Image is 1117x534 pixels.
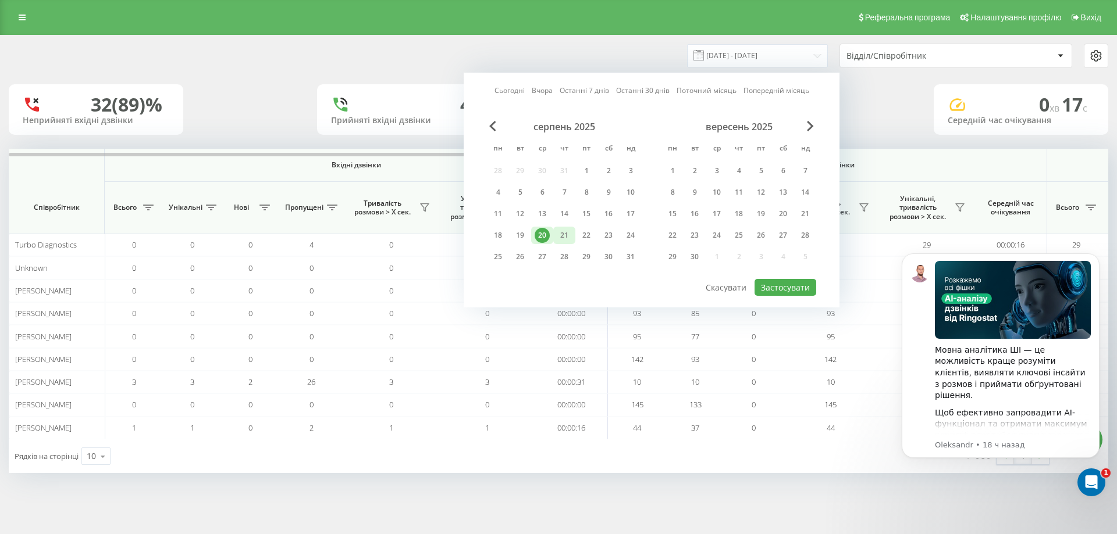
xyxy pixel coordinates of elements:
div: пт 12 вер 2025 р. [750,184,772,201]
span: [PERSON_NAME] [15,354,72,364]
div: пн 29 вер 2025 р. [661,248,684,266]
span: 17 [1062,92,1087,117]
div: 20 [776,206,791,221]
span: Співробітник [19,203,94,212]
span: 0 [1039,92,1062,117]
span: 37 [691,422,699,433]
div: ср 6 серп 2025 р. [531,184,553,201]
span: Unknown [15,263,48,273]
a: Вчора [532,85,553,96]
div: 1 [579,163,594,178]
div: 9 [687,185,702,200]
div: нд 31 серп 2025 р. [620,248,642,266]
abbr: четвер [556,141,573,158]
div: вересень 2025 [661,121,816,132]
a: Попередній місяць [744,85,809,96]
div: пт 1 серп 2025 р. [575,162,597,180]
span: 0 [132,354,136,364]
span: Next Month [807,121,814,131]
div: пт 5 вер 2025 р. [750,162,772,180]
span: [PERSON_NAME] [15,285,72,296]
span: 1 [132,422,136,433]
td: 00:00:00 [535,348,608,371]
abbr: субота [774,141,792,158]
div: 25 [490,249,506,264]
div: нд 21 вер 2025 р. [794,205,816,223]
span: 95 [827,331,835,342]
div: 23 [687,228,702,243]
div: вт 30 вер 2025 р. [684,248,706,266]
span: 95 [633,331,641,342]
div: 5 [753,163,769,178]
div: 23 [601,228,616,243]
span: Пропущені [285,203,323,212]
div: 14 [557,206,572,221]
div: пн 25 серп 2025 р. [487,248,509,266]
div: нд 28 вер 2025 р. [794,227,816,244]
div: нд 24 серп 2025 р. [620,227,642,244]
div: 13 [535,206,550,221]
div: 21 [798,206,813,221]
div: пт 19 вер 2025 р. [750,205,772,223]
div: 28 [557,249,572,264]
span: 10 [691,377,699,387]
span: 0 [248,331,252,342]
div: вт 5 серп 2025 р. [509,184,531,201]
div: 19 [513,228,528,243]
div: 13 [776,185,791,200]
span: 2 [248,377,252,387]
abbr: середа [533,141,551,158]
div: 12 [513,206,528,221]
abbr: п’ятниця [578,141,595,158]
div: 6 [776,163,791,178]
span: Реферальна програма [865,13,951,22]
span: 0 [752,308,756,318]
abbr: субота [600,141,617,158]
span: 1 [389,422,393,433]
iframe: Intercom live chat [1077,468,1105,496]
div: чт 21 серп 2025 р. [553,227,575,244]
div: 31 [623,249,638,264]
div: вт 9 вер 2025 р. [684,184,706,201]
td: 00:00:16 [535,417,608,439]
td: 00:00:31 [535,371,608,393]
span: 0 [310,308,314,318]
div: 16 [601,206,616,221]
span: 93 [827,308,835,318]
div: 30 [601,249,616,264]
div: 1 [665,163,680,178]
div: ср 3 вер 2025 р. [706,162,728,180]
div: 7 [557,185,572,200]
span: Налаштування профілю [970,13,1061,22]
span: Previous Month [489,121,496,131]
div: сб 30 серп 2025 р. [597,248,620,266]
div: пн 18 серп 2025 р. [487,227,509,244]
div: Відділ/Співробітник [846,51,986,61]
span: 0 [752,399,756,410]
div: 28 [798,228,813,243]
span: Унікальні [169,203,202,212]
div: сб 23 серп 2025 р. [597,227,620,244]
div: Середній час очікування [948,116,1094,126]
div: сб 13 вер 2025 р. [772,184,794,201]
div: 25 [731,228,746,243]
div: 18 [490,228,506,243]
div: ср 27 серп 2025 р. [531,248,553,266]
div: сб 27 вер 2025 р. [772,227,794,244]
div: серпень 2025 [487,121,642,132]
abbr: понеділок [489,141,507,158]
div: пн 22 вер 2025 р. [661,227,684,244]
div: 8 [665,185,680,200]
div: нд 10 серп 2025 р. [620,184,642,201]
div: сб 2 серп 2025 р. [597,162,620,180]
span: 0 [310,263,314,273]
div: 9 [601,185,616,200]
div: Прийняті вхідні дзвінки [331,116,478,126]
span: Turbo Diagnostics [15,239,77,250]
span: Унікальні, тривалість розмови > Х сек. [445,194,512,221]
span: 77 [691,331,699,342]
abbr: неділя [622,141,639,158]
